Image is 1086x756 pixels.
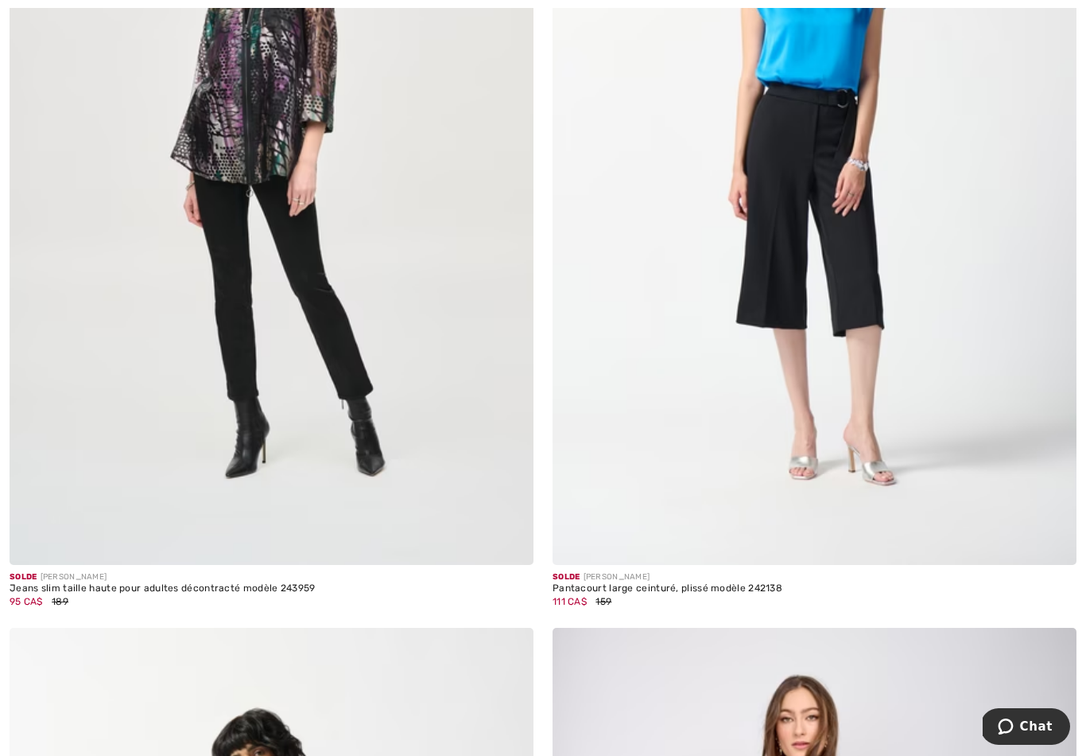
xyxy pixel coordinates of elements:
[553,583,782,594] div: Pantacourt large ceinturé, plissé modèle 242138
[10,596,43,607] span: 95 CA$
[10,572,37,582] span: Solde
[553,572,580,582] span: Solde
[10,583,316,594] div: Jeans slim taille haute pour adultes décontracté modèle 243959
[983,708,1070,748] iframe: Ouvre un widget dans lequel vous pouvez chatter avec l’un de nos agents
[553,571,782,583] div: [PERSON_NAME]
[553,596,587,607] span: 111 CA$
[10,571,316,583] div: [PERSON_NAME]
[52,596,68,607] span: 189
[595,596,611,607] span: 159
